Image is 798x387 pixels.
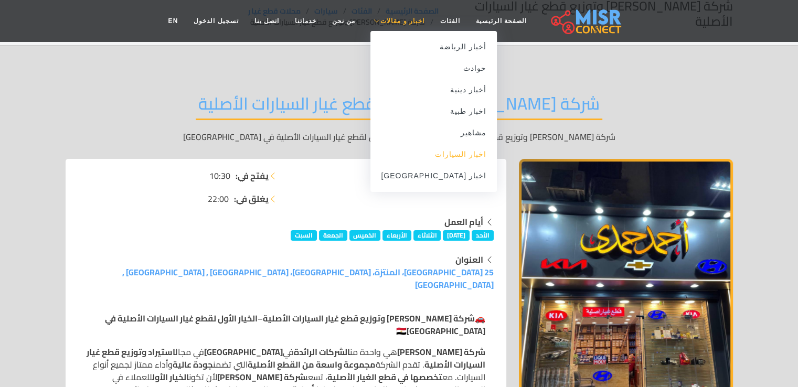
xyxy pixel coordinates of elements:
a: من نحن [324,11,363,31]
span: اخبار و مقالات [380,16,424,26]
span: 10:30 [209,169,230,182]
a: خدماتنا [287,11,324,31]
strong: الشركات الرائدة [294,344,350,360]
span: [DATE] [443,230,470,241]
a: اخبار السيارات [370,144,497,165]
strong: شركة [PERSON_NAME] وتوزيع قطع غيار السيارات الأصلية [263,310,475,326]
strong: يغلق في: [234,192,269,205]
a: اخبار طبية [370,101,497,122]
a: EN [161,11,186,31]
span: 22:00 [208,192,229,205]
a: الفئات [432,11,468,31]
strong: يفتح في: [236,169,269,182]
a: اخبار [GEOGRAPHIC_DATA] [370,165,497,187]
span: الأربعاء [382,230,411,241]
a: الصفحة الرئيسية [468,11,535,31]
a: أخبار دينية [370,79,497,101]
strong: العنوان [455,252,483,267]
strong: استيراد وتوزيع قطع غيار السيارات الأصلية [87,344,485,372]
span: الخميس [349,230,381,241]
a: اخبار و مقالات [363,11,432,31]
strong: جودة عالية [173,357,213,372]
a: اتصل بنا [247,11,287,31]
span: الثلاثاء [413,230,441,241]
strong: [GEOGRAPHIC_DATA] [204,344,283,360]
a: أخبار الرياضة [370,36,497,58]
p: 🚗 – 🇪🇬 [87,312,485,337]
a: مشاهير [370,122,497,144]
h2: شركة [PERSON_NAME] وتوزيع قطع غيار السيارات الأصلية [196,93,602,120]
a: 25 [GEOGRAPHIC_DATA]، المنتزة، [GEOGRAPHIC_DATA]، [GEOGRAPHIC_DATA] , [GEOGRAPHIC_DATA] , [GEOGRA... [122,264,494,293]
strong: شركة [PERSON_NAME] [397,344,485,360]
strong: مجموعة واسعة من القطع الأصلية [248,357,376,372]
strong: الخيار الأول [152,369,189,385]
a: تسجيل الدخول [186,11,246,31]
strong: تخصصها في قطع الغيار الأصلية [327,369,442,385]
span: الجمعة [319,230,347,241]
a: حوادث [370,58,497,79]
strong: الخيار الأول لقطع غيار السيارات الأصلية في [GEOGRAPHIC_DATA] [105,310,485,339]
span: الأحد [472,230,494,241]
strong: شركة [PERSON_NAME] [217,369,305,385]
p: شركة [PERSON_NAME] وتوزيع قطع غيار السيارات الأصلية – الخيار الأول لقطع غيار السيارات الأصلية في ... [66,131,733,143]
span: السبت [291,230,317,241]
img: main.misr_connect [551,8,621,34]
strong: أيام العمل [444,214,483,230]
